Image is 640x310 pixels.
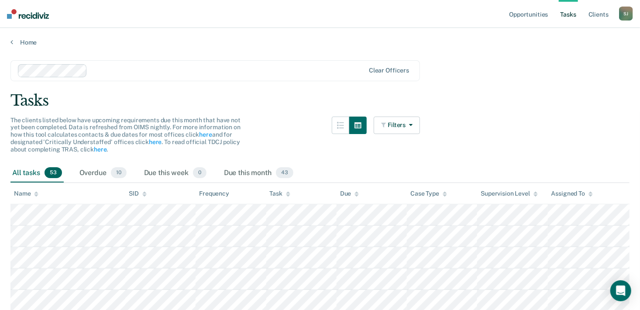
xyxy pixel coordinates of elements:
[129,190,147,197] div: SID
[14,190,38,197] div: Name
[10,164,64,183] div: All tasks53
[270,190,290,197] div: Task
[45,167,62,179] span: 53
[10,92,630,110] div: Tasks
[374,117,420,134] button: Filters
[199,131,212,138] a: here
[10,38,630,46] a: Home
[619,7,633,21] div: S J
[369,67,409,74] div: Clear officers
[10,117,241,153] span: The clients listed below have upcoming requirements due this month that have not yet been complet...
[276,167,293,179] span: 43
[193,167,206,179] span: 0
[551,190,593,197] div: Assigned To
[222,164,295,183] div: Due this month43
[7,9,49,19] img: Recidiviz
[94,146,107,153] a: here
[142,164,208,183] div: Due this week0
[111,167,127,179] span: 10
[199,190,229,197] div: Frequency
[149,138,162,145] a: here
[610,280,631,301] div: Open Intercom Messenger
[410,190,447,197] div: Case Type
[619,7,633,21] button: SJ
[340,190,359,197] div: Due
[78,164,128,183] div: Overdue10
[481,190,538,197] div: Supervision Level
